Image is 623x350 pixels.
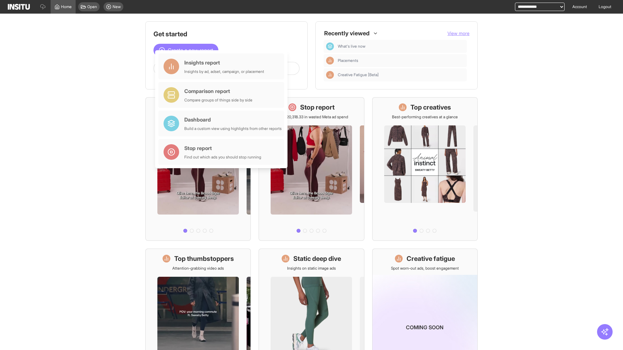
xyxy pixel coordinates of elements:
h1: Get started [153,29,299,39]
button: View more [447,30,470,37]
a: What's live nowSee all active ads instantly [145,97,251,241]
span: New [113,4,121,9]
span: Placements [338,58,358,63]
div: Build a custom view using highlights from other reports [184,126,282,131]
div: Dashboard [326,42,334,50]
p: Insights on static image ads [287,266,336,271]
button: Create a new report [153,44,218,57]
div: Compare groups of things side by side [184,98,252,103]
div: Comparison report [184,87,252,95]
a: Top creativesBest-performing creatives at a glance [372,97,478,241]
div: Find out which ads you should stop running [184,155,261,160]
div: Stop report [184,144,261,152]
span: Creative Fatigue [Beta] [338,72,464,77]
a: Stop reportSave £20,318.33 in wasted Meta ad spend [259,97,364,241]
h1: Top creatives [410,103,451,112]
span: What's live now [338,44,365,49]
div: Dashboard [184,116,282,123]
span: Creative Fatigue [Beta] [338,72,379,77]
div: Insights by ad, adset, campaign, or placement [184,69,264,74]
div: Insights [326,71,334,79]
div: Insights [326,57,334,64]
span: Home [61,4,72,9]
p: Attention-grabbing video ads [172,266,224,271]
span: Placements [338,58,464,63]
h1: Top thumbstoppers [174,254,234,263]
p: Best-performing creatives at a glance [392,114,458,120]
p: Save £20,318.33 in wasted Meta ad spend [275,114,348,120]
div: Insights report [184,59,264,66]
span: Open [87,4,97,9]
span: View more [447,30,470,36]
img: Logo [8,4,30,10]
span: What's live now [338,44,464,49]
h1: Stop report [300,103,335,112]
span: Create a new report [168,46,213,54]
h1: Static deep dive [293,254,341,263]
